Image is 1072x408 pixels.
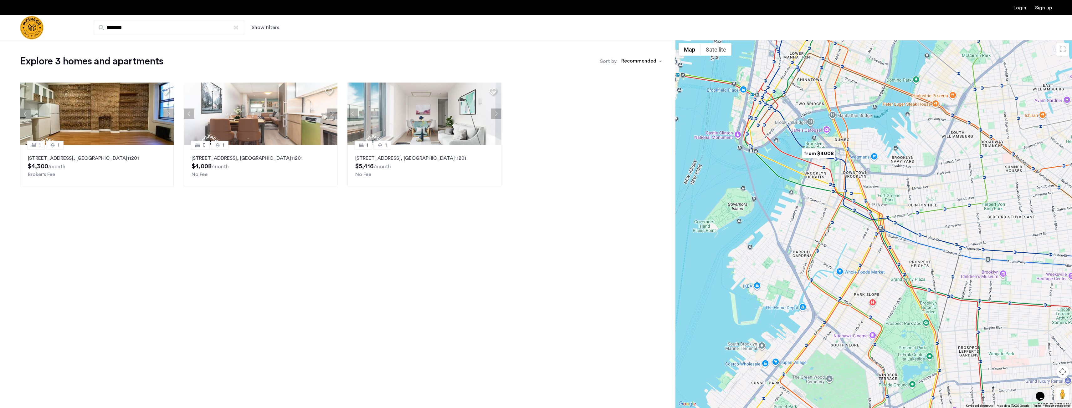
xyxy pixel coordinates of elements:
[491,108,501,119] button: Next apartment
[997,404,1029,407] span: Map data ©2025 Google
[58,141,59,149] span: 1
[600,58,617,65] label: Sort by
[203,141,206,149] span: 0
[1056,43,1069,56] button: Toggle fullscreen view
[28,172,55,177] span: Broker's Fee
[20,108,31,119] button: Previous apartment
[184,145,337,186] a: 01[STREET_ADDRESS], [GEOGRAPHIC_DATA]11201No Fee
[677,400,698,408] a: Open this area in Google Maps (opens a new window)
[355,154,493,162] p: [STREET_ADDRESS] 11201
[385,141,387,149] span: 1
[347,108,358,119] button: Previous apartment
[48,164,65,169] sub: /month
[355,172,371,177] span: No Fee
[20,145,174,186] a: 11[STREET_ADDRESS], [GEOGRAPHIC_DATA]11201Broker's Fee
[184,83,338,145] img: 8515455b-be52-4141-8a40-4c35d33cf98b_638818012150916166.jpeg
[677,400,698,408] img: Google
[20,83,174,145] img: 4a86f311-bc8a-42bc-8534-e0ec6dcd7a68_638854163647215298.jpeg
[679,43,700,56] button: Show street map
[192,163,212,169] span: $4,008
[1035,5,1052,10] a: Registration
[799,146,838,160] div: from $4008
[1056,365,1069,378] button: Map camera controls
[347,83,501,145] img: 8515455b-be52-4141-8a40-4c35d33cf98b_638818012091685323.jpeg
[620,57,656,66] div: Recommended
[347,145,501,186] a: 11[STREET_ADDRESS], [GEOGRAPHIC_DATA]11201No Fee
[252,24,279,31] button: Show or hide filters
[184,108,194,119] button: Previous apartment
[28,154,166,162] p: [STREET_ADDRESS] 11201
[1013,5,1026,10] a: Login
[401,156,455,161] span: , [GEOGRAPHIC_DATA]
[237,156,291,161] span: , [GEOGRAPHIC_DATA]
[20,16,44,39] a: Cazamio Logo
[618,56,665,67] ng-select: sort-apartment
[192,172,208,177] span: No Fee
[73,156,127,161] span: , [GEOGRAPHIC_DATA]
[20,55,163,68] h1: Explore 3 homes and apartments
[163,108,174,119] button: Next apartment
[327,108,337,119] button: Next apartment
[1033,404,1041,408] a: Terms
[366,141,368,149] span: 1
[28,163,48,169] span: $4,300
[94,20,244,35] input: Apartment Search
[212,164,229,169] sub: /month
[374,164,391,169] sub: /month
[1045,404,1070,408] a: Report a map error
[1056,388,1069,400] button: Drag Pegman onto the map to open Street View
[20,16,44,39] img: logo
[700,43,731,56] button: Show satellite imagery
[39,141,41,149] span: 1
[1033,383,1053,402] iframe: chat widget
[223,141,224,149] span: 1
[192,154,330,162] p: [STREET_ADDRESS] 11201
[355,163,374,169] span: $5,416
[966,404,993,408] button: Keyboard shortcuts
